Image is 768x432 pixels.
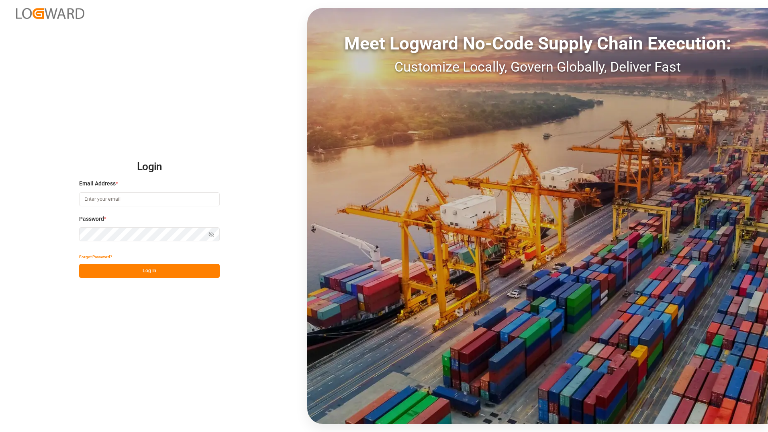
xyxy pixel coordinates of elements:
[307,30,768,57] div: Meet Logward No-Code Supply Chain Execution:
[79,250,112,264] button: Forgot Password?
[79,215,104,223] span: Password
[79,154,220,180] h2: Login
[16,8,84,19] img: Logward_new_orange.png
[79,192,220,206] input: Enter your email
[307,57,768,77] div: Customize Locally, Govern Globally, Deliver Fast
[79,179,116,188] span: Email Address
[79,264,220,278] button: Log In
